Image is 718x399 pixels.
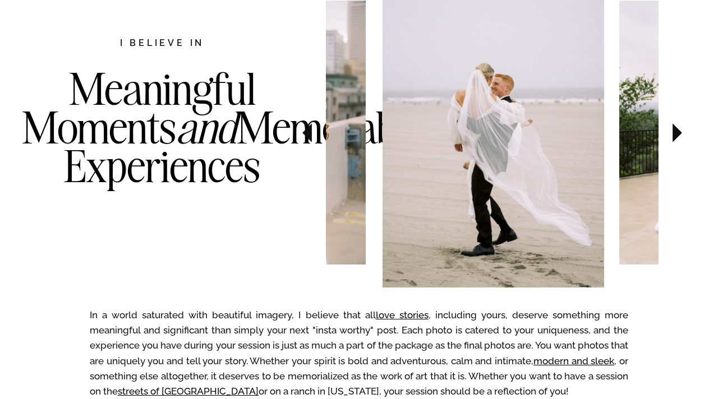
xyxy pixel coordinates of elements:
[533,355,614,366] a: modern and sleek
[61,36,264,52] h2: I believe in
[176,100,237,155] i: and
[177,1,366,264] img: Bride and groom in front of NYC skyline
[22,69,302,231] h3: Meaningful Moments Memorable Experiences
[376,309,429,321] a: love stories
[118,386,259,397] a: streets of [GEOGRAPHIC_DATA]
